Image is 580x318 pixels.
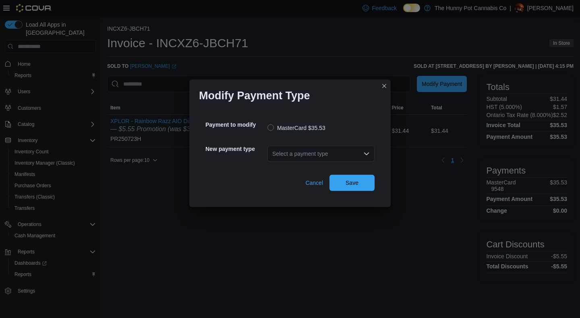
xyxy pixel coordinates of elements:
button: Cancel [302,175,326,191]
button: Closes this modal window [379,81,389,91]
button: Open list of options [363,151,370,157]
h5: Payment to modify [205,117,266,133]
span: Cancel [305,179,323,187]
input: Accessible screen reader label [272,149,273,159]
button: Save [329,175,375,191]
label: MasterCard $35.53 [267,123,325,133]
h1: Modify Payment Type [199,89,310,102]
h5: New payment type [205,141,266,157]
span: Save [346,179,358,187]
